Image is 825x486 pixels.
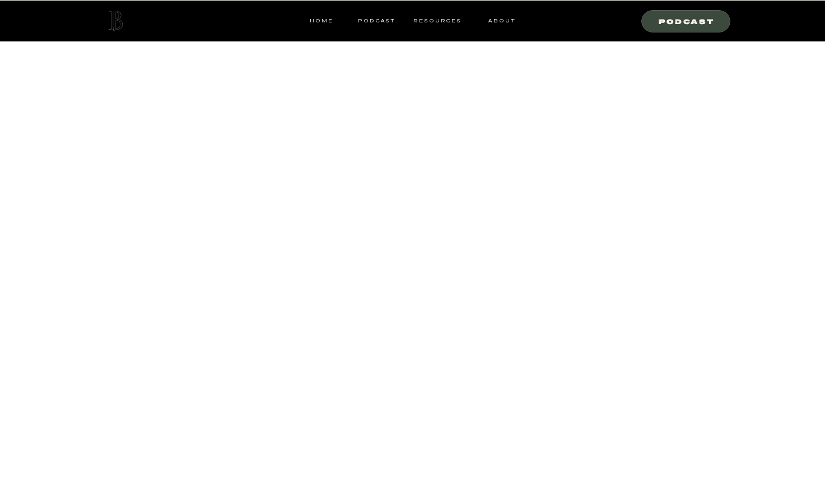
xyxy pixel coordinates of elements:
a: HOME [310,16,333,26]
a: Podcast [355,16,399,26]
a: ABOUT [487,16,516,26]
a: Podcast [649,16,725,26]
a: resources [409,16,462,26]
